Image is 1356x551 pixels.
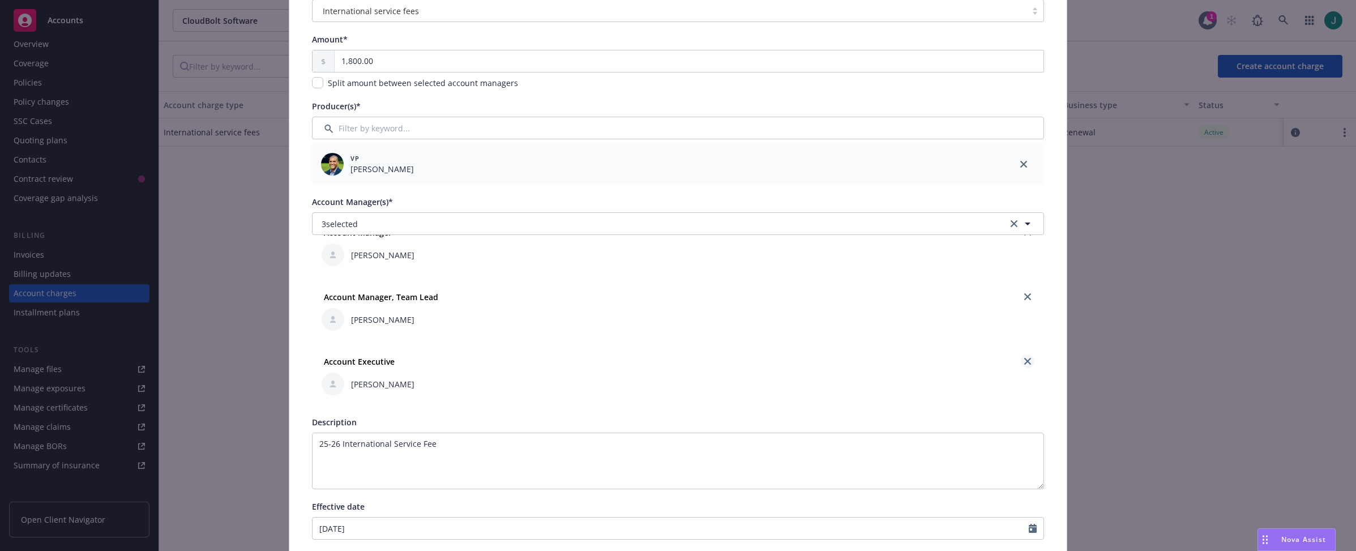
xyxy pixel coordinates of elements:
[351,249,414,261] span: [PERSON_NAME]
[1021,290,1034,304] a: close
[350,163,414,175] span: [PERSON_NAME]
[350,153,414,163] span: VP
[351,378,414,390] span: [PERSON_NAME]
[1021,354,1034,368] a: close
[1281,535,1326,544] span: Nova Assist
[1007,217,1021,230] a: clear selection
[324,292,438,302] strong: Account Manager, Team Lead
[312,101,361,112] span: Producer(s)*
[321,153,344,176] img: employee photo
[1017,157,1030,171] a: close
[312,212,1044,235] button: 3selectedclear selection
[1029,524,1037,533] svg: Calendar
[318,5,1021,17] span: International service fees
[351,314,414,326] span: [PERSON_NAME]
[312,34,348,45] span: Amount*
[324,356,395,367] strong: Account Executive
[324,227,392,238] strong: Account Manager
[322,218,358,230] span: 3 selected
[312,197,393,207] span: Account Manager(s)*
[323,5,419,17] span: International service fees
[312,117,1044,139] input: Filter by keyword...
[312,417,357,428] span: Description
[335,50,1043,72] input: 0.00
[312,501,365,512] span: Effective date
[312,433,1044,489] textarea: 25-26 International Service Fee
[1257,528,1336,551] button: Nova Assist
[1258,529,1272,550] div: Drag to move
[328,78,518,88] span: Split amount between selected account managers
[313,518,1029,539] input: MM/DD/YYYY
